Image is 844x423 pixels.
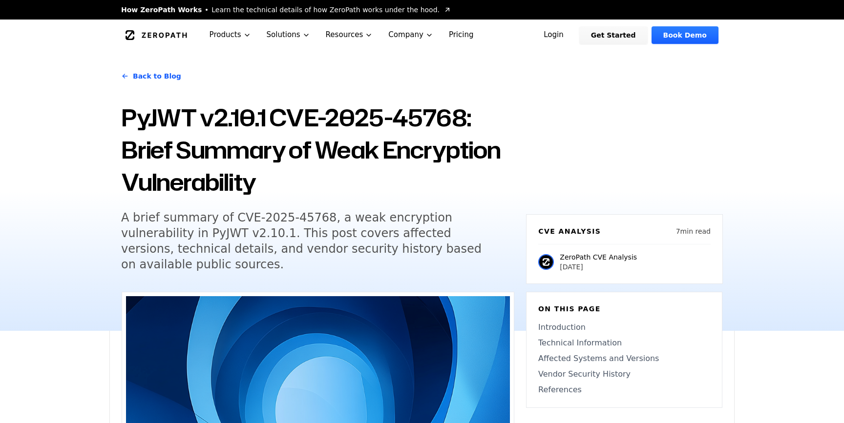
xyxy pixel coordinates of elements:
h5: A brief summary of CVE-2025-45768, a weak encryption vulnerability in PyJWT v2.10.1. This post co... [121,210,496,272]
span: Learn the technical details of how ZeroPath works under the hood. [211,5,440,15]
a: How ZeroPath WorksLearn the technical details of how ZeroPath works under the hood. [121,5,451,15]
span: How ZeroPath Works [121,5,202,15]
h1: PyJWT v2.10.1 CVE-2025-45768: Brief Summary of Weak Encryption Vulnerability [121,101,514,198]
a: References [538,384,710,396]
button: Company [380,20,441,50]
p: ZeroPath CVE Analysis [560,252,637,262]
a: Vendor Security History [538,368,710,380]
a: Login [532,26,575,44]
h6: On this page [538,304,710,314]
a: Pricing [441,20,482,50]
nav: Global [109,20,735,50]
button: Products [202,20,259,50]
p: 7 min read [676,226,711,236]
img: ZeroPath CVE Analysis [538,254,554,270]
button: Resources [318,20,381,50]
a: Get Started [579,26,648,44]
a: Technical Information [538,337,710,349]
a: Affected Systems and Versions [538,353,710,364]
a: Book Demo [652,26,718,44]
a: Introduction [538,322,710,333]
button: Solutions [259,20,318,50]
p: [DATE] [560,262,637,272]
a: Back to Blog [121,62,181,90]
h6: CVE Analysis [538,226,601,236]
